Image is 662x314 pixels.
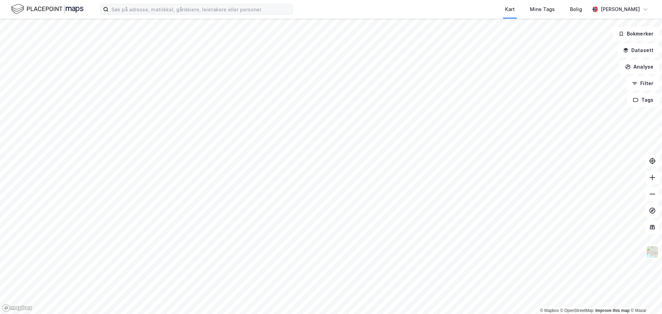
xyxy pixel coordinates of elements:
iframe: Chat Widget [628,281,662,314]
button: Filter [626,77,659,90]
div: Bolig [570,5,582,13]
a: OpenStreetMap [560,308,594,313]
div: [PERSON_NAME] [601,5,640,13]
a: Improve this map [595,308,630,313]
button: Analyse [619,60,659,74]
img: logo.f888ab2527a4732fd821a326f86c7f29.svg [11,3,83,15]
a: Mapbox homepage [2,304,32,312]
a: Mapbox [540,308,559,313]
div: Kontrollprogram for chat [628,281,662,314]
input: Søk på adresse, matrikkel, gårdeiere, leietakere eller personer [109,4,293,14]
div: Kart [505,5,515,13]
div: Mine Tags [530,5,555,13]
img: Z [646,245,659,259]
button: Bokmerker [613,27,659,41]
button: Datasett [617,43,659,57]
button: Tags [627,93,659,107]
